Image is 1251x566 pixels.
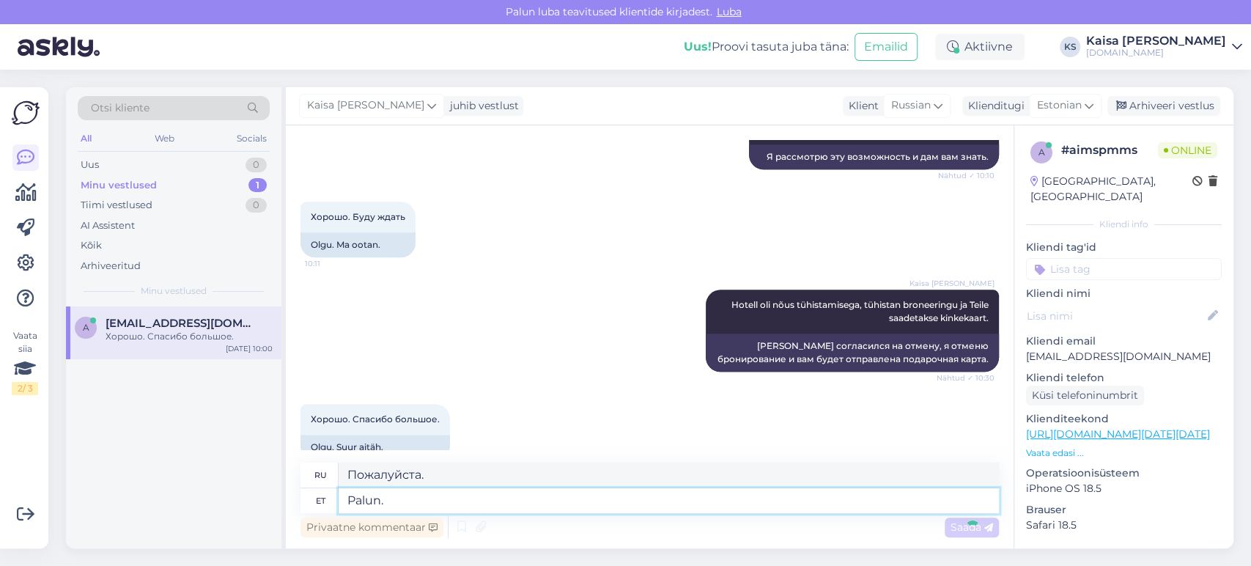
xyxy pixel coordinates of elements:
[81,238,102,253] div: Kõik
[106,317,258,330] span: agri93@mail.ru
[1026,349,1222,364] p: [EMAIL_ADDRESS][DOMAIN_NAME]
[1026,481,1222,496] p: iPhone OS 18.5
[311,211,405,222] span: Хорошо. Буду ждать
[246,158,267,172] div: 0
[843,98,879,114] div: Klient
[1030,174,1192,205] div: [GEOGRAPHIC_DATA], [GEOGRAPHIC_DATA]
[1107,96,1220,116] div: Arhiveeri vestlus
[1026,218,1222,231] div: Kliendi info
[937,372,994,383] span: Nähtud ✓ 10:30
[246,198,267,213] div: 0
[300,435,450,460] div: Olgu. Suur aitäh.
[684,38,849,56] div: Proovi tasuta juba täna:
[1026,411,1222,427] p: Klienditeekond
[706,334,999,372] div: [PERSON_NAME] согласился на отмену, я отменю бронирование и вам будет отправлена ​​подарочная карта.
[1158,142,1217,158] span: Online
[1038,147,1045,158] span: a
[81,178,157,193] div: Minu vestlused
[891,98,931,114] span: Russian
[1086,47,1226,59] div: [DOMAIN_NAME]
[305,258,360,269] span: 10:11
[938,170,994,181] span: Nähtud ✓ 10:10
[1086,35,1242,59] a: Kaisa [PERSON_NAME][DOMAIN_NAME]
[83,322,89,333] span: a
[1026,466,1222,481] p: Operatsioonisüsteem
[81,158,99,172] div: Uus
[1026,258,1222,280] input: Lisa tag
[444,98,519,114] div: juhib vestlust
[12,99,40,127] img: Askly Logo
[1026,240,1222,255] p: Kliendi tag'id
[1061,141,1158,159] div: # aimspmms
[78,129,95,148] div: All
[12,382,38,395] div: 2 / 3
[12,329,38,395] div: Vaata siia
[1026,286,1222,301] p: Kliendi nimi
[1060,37,1080,57] div: KS
[81,218,135,233] div: AI Assistent
[311,414,440,425] span: Хорошо. Спасибо большое.
[1037,98,1082,114] span: Estonian
[855,33,918,61] button: Emailid
[1026,446,1222,460] p: Vaata edasi ...
[731,299,991,323] span: Hotell oli nõus tühistamisega, tühistan broneeringu ja Teile saadetakse kinkekaart.
[81,198,152,213] div: Tiimi vestlused
[962,98,1025,114] div: Klienditugi
[1026,548,1222,561] div: [PERSON_NAME]
[300,232,416,257] div: Olgu. Ma ootan.
[749,144,999,169] div: Я рассмотрю эту возможность и дам вам знать.
[91,100,150,116] span: Otsi kliente
[1027,308,1205,324] input: Lisa nimi
[106,330,273,343] div: Хорошо. Спасибо большое.
[307,98,424,114] span: Kaisa [PERSON_NAME]
[1026,502,1222,518] p: Brauser
[1086,35,1226,47] div: Kaisa [PERSON_NAME]
[1026,370,1222,386] p: Kliendi telefon
[141,284,207,298] span: Minu vestlused
[1026,427,1210,441] a: [URL][DOMAIN_NAME][DATE][DATE]
[1026,386,1144,405] div: Küsi telefoninumbrit
[248,178,267,193] div: 1
[1026,518,1222,533] p: Safari 18.5
[712,5,746,18] span: Luba
[935,34,1025,60] div: Aktiivne
[684,40,712,54] b: Uus!
[81,259,141,273] div: Arhiveeritud
[909,278,994,289] span: Kaisa [PERSON_NAME]
[152,129,177,148] div: Web
[226,343,273,354] div: [DATE] 10:00
[1026,334,1222,349] p: Kliendi email
[234,129,270,148] div: Socials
